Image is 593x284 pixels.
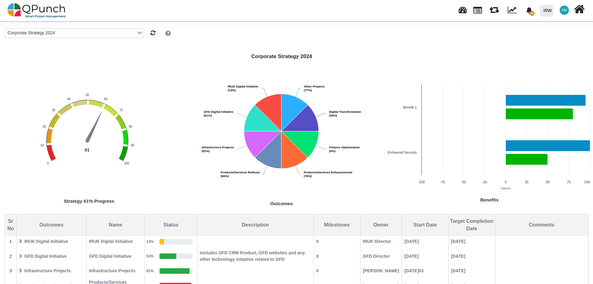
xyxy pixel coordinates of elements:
span: [DATE] [402,236,448,247]
text: Benefits [480,197,498,202]
td: 51 [145,247,197,265]
text: 75 [567,180,570,184]
a: bell fill56 [522,0,537,20]
text: 61 [85,147,90,152]
text: 80 [129,125,133,128]
text: Benefit 1 [403,105,417,109]
td: 0 [314,236,360,248]
g: Expected , bar series 1 of 2 with 2 bars. [506,95,590,151]
span: [DATE] [449,265,495,276]
span: Dashboard [459,4,467,13]
td: 20-09-2001 [402,236,448,248]
text: 50 [86,93,89,97]
tspan: Products/Services Rollouts [221,171,260,174]
text: 0 [47,162,49,165]
input: Search for option [57,30,136,36]
text: (6%) [329,145,360,152]
path: Products/Services Enhancements, 12.5%. Outcomes. [282,131,308,168]
svg: Interactive chart [386,82,593,206]
td: 13 [145,236,197,248]
div: Benefits. Highcharts interactive chart. [386,82,593,206]
td: GFD Director [360,247,402,265]
text: (51%) [204,110,233,117]
th: Target Completion Date [448,214,495,236]
path: Enhanced Security, 100. Expected . [506,140,590,151]
text: -50 [461,180,466,184]
path: Enhanced Security, 50. Achived. [506,154,548,165]
span: 0 [314,265,360,276]
td: IRUK Director [360,236,402,248]
span: GFD Digital Initiative [17,251,86,262]
span: [PERSON_NAME] [361,265,401,276]
img: qpunch-sp.fa6292f.png [7,1,66,20]
td: Ruman Muhith [360,265,402,277]
span: 3 [5,265,16,276]
path: 61. Progress. [86,111,104,142]
a: IRW [537,0,556,21]
td: Includes GFD CRM Product, GFD websites and any other technology initiative related to GFD [197,247,314,265]
text: (59%) [329,110,361,117]
text: 70 [119,108,123,112]
text: -75 [440,180,445,184]
path: Products/Services Rollouts, 12.5%. Outcomes. [256,131,282,168]
span: [DATE] [402,251,448,262]
text: 100 [124,162,130,165]
span: Releases [489,3,499,13]
td: Infrastructure Projects [86,265,145,277]
span: 0 [314,251,360,262]
th: Owner [360,214,402,236]
span: Corporate Strategy 2024 [6,30,56,36]
td: 91 [145,265,197,277]
g: Achived, bar series 2 of 2 with 2 bars. [506,108,573,165]
span: 2 [5,251,16,262]
span: Includes GFD CRM Product, GFD websites and any other technology initiative related to GFD [198,248,313,265]
th: Comments [495,214,588,236]
span: 1 [5,236,16,247]
text: 100 [584,180,590,184]
th: Description [197,214,314,236]
th: Status [145,214,197,236]
span: Asad Malik [560,6,569,15]
span: GFD Digital Initiative [87,251,144,262]
span: 56 [530,11,535,16]
path: Finance Optimisation, 12.5%. Outcomes. [282,131,319,157]
div: Outcomes. Highcharts interactive chart. [178,65,385,210]
td: 20-09-2002 [448,236,495,248]
tspan: GFD Digital Initiative [204,110,233,113]
text: Outcomes [271,201,293,206]
a: AM [556,0,573,20]
text: 30 [52,108,56,112]
text: Strategy 61% Progress [64,198,114,204]
tspan: Finance Optimisation [329,145,360,149]
div: IRW [544,5,552,16]
text: 20 [42,125,46,128]
path: Other Projects, 12.5%. Outcomes. [282,94,308,131]
i: Refresh [151,30,155,36]
th: Name [86,214,145,236]
td: IRUK Digital Initiative [16,236,86,248]
text: 25 [525,180,528,184]
th: Milestones [314,214,360,236]
span: GFD Director [361,251,401,262]
span: 0 [314,236,360,247]
tspan: Infrastructure Projects [202,145,234,149]
th: Start Date [402,214,448,236]
tspan: Other Projects [304,84,325,88]
svg: bell fill [526,7,532,14]
div: Search for option [5,28,144,38]
text: -25 [482,180,487,184]
td: IRUK Digital Initiative [86,236,145,248]
td: 20-03-2025 [448,265,495,277]
div: Notification [524,5,535,16]
text: (77%) [304,84,325,91]
td: 20-08-2025 [402,247,448,265]
i: Home [574,3,585,15]
td: GFD Digital Initiative [16,247,86,265]
a: Help [163,32,171,36]
td: 21-11-2025 [448,247,495,265]
tspan: Products/Services Enhancements [304,171,353,174]
text: (13%) [228,84,258,91]
text: (91%) [202,145,234,152]
text: 60 [104,97,108,101]
div: 13% [145,237,155,247]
